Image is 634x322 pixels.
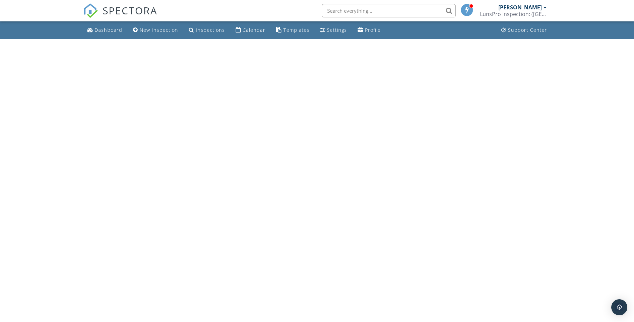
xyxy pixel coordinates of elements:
div: [PERSON_NAME] [498,4,542,11]
a: Templates [273,24,312,36]
div: Profile [365,27,381,33]
a: Settings [318,24,350,36]
div: Open Intercom Messenger [611,299,627,315]
div: Calendar [243,27,265,33]
div: Inspections [196,27,225,33]
a: Inspections [186,24,228,36]
div: Templates [283,27,309,33]
a: Calendar [233,24,268,36]
a: SPECTORA [83,9,157,23]
span: SPECTORA [103,3,157,17]
div: LunsPro Inspection: (Atlanta) [480,11,547,17]
div: Settings [327,27,347,33]
div: Support Center [508,27,547,33]
div: Dashboard [95,27,122,33]
div: New Inspection [140,27,178,33]
a: Profile [355,24,383,36]
a: New Inspection [130,24,181,36]
a: Support Center [499,24,550,36]
input: Search everything... [322,4,456,17]
img: The Best Home Inspection Software - Spectora [83,3,98,18]
a: Dashboard [85,24,125,36]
